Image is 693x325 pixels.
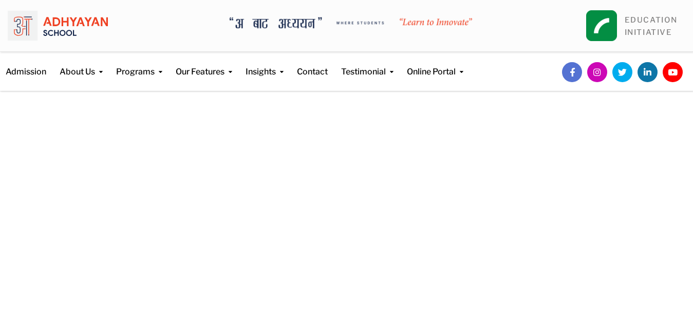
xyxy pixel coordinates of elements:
a: Insights [246,52,284,78]
a: About Us [60,52,103,78]
a: Admission [6,52,46,78]
img: logo [8,8,108,44]
a: Online Portal [407,52,463,78]
a: EDUCATIONINITIATIVE [625,15,678,37]
a: Contact [297,52,328,78]
a: Testimonial [341,52,394,78]
a: Programs [116,52,162,78]
img: A Bata Adhyayan where students learn to Innovate [230,17,472,28]
a: Our Features [176,52,232,78]
img: square_leapfrog [586,10,617,41]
